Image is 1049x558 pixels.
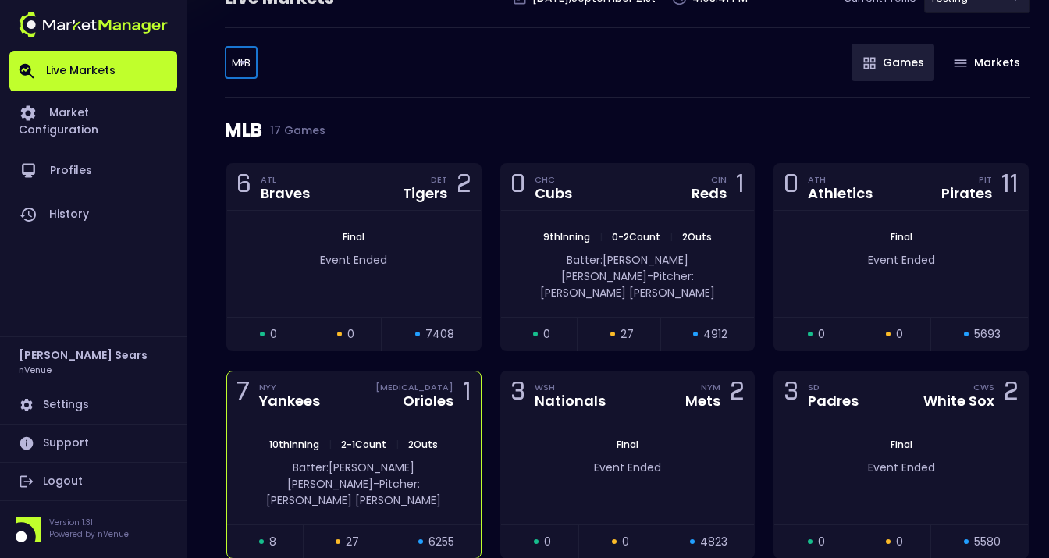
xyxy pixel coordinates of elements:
[621,326,634,343] span: 27
[346,534,359,550] span: 27
[347,326,354,343] span: 0
[677,230,717,243] span: 2 Outs
[9,386,177,424] a: Settings
[868,252,935,268] span: Event Ended
[431,173,447,186] div: DET
[535,394,606,408] div: Nationals
[510,380,525,409] div: 3
[808,173,873,186] div: ATH
[818,534,825,550] span: 0
[607,230,665,243] span: 0 - 2 Count
[19,347,148,364] h2: [PERSON_NAME] Sears
[595,230,607,243] span: |
[808,381,859,393] div: SD
[703,326,727,343] span: 4912
[9,463,177,500] a: Logout
[535,173,572,186] div: CHC
[540,268,715,300] span: Pitcher: [PERSON_NAME] [PERSON_NAME]
[973,381,994,393] div: CWS
[9,91,177,149] a: Market Configuration
[9,517,177,542] div: Version 1.31Powered by nVenue
[375,381,453,393] div: [MEDICAL_DATA]
[594,460,661,475] span: Event Ended
[287,460,414,492] span: Batter: [PERSON_NAME] [PERSON_NAME]
[266,476,441,508] span: Pitcher: [PERSON_NAME] [PERSON_NAME]
[535,381,606,393] div: WSH
[665,230,677,243] span: |
[539,230,595,243] span: 9th Inning
[535,187,572,201] div: Cubs
[612,438,643,451] span: Final
[808,187,873,201] div: Athletics
[259,394,320,408] div: Yankees
[896,534,903,550] span: 0
[543,326,550,343] span: 0
[225,47,258,79] div: testing
[886,438,917,451] span: Final
[701,381,720,393] div: NYM
[974,534,1001,550] span: 5580
[510,172,525,201] div: 0
[1001,172,1019,201] div: 11
[336,438,391,451] span: 2 - 1 Count
[896,326,903,343] span: 0
[692,187,727,201] div: Reds
[736,172,745,201] div: 1
[852,44,934,81] button: Games
[236,172,251,201] div: 6
[19,364,52,375] h3: nVenue
[225,98,1030,163] div: MLB
[9,51,177,91] a: Live Markets
[942,44,1030,81] button: Markets
[261,187,310,201] div: Braves
[19,12,168,37] img: logo
[954,59,967,67] img: gameIcon
[403,187,447,201] div: Tigers
[863,57,876,69] img: gameIcon
[886,230,917,243] span: Final
[923,394,994,408] div: White Sox
[236,380,250,409] div: 7
[261,173,310,186] div: ATL
[425,326,454,343] span: 7408
[808,394,859,408] div: Padres
[647,268,653,284] span: -
[404,438,443,451] span: 2 Outs
[49,528,129,540] p: Powered by nVenue
[428,534,454,550] span: 6255
[941,187,992,201] div: Pirates
[320,252,387,268] span: Event Ended
[818,326,825,343] span: 0
[373,476,379,492] span: -
[265,438,324,451] span: 10th Inning
[338,230,369,243] span: Final
[700,534,727,550] span: 4823
[403,394,453,408] div: Orioles
[262,124,325,137] span: 17 Games
[868,460,935,475] span: Event Ended
[270,326,277,343] span: 0
[561,252,688,284] span: Batter: [PERSON_NAME] [PERSON_NAME]
[544,534,551,550] span: 0
[730,380,745,409] div: 2
[9,149,177,193] a: Profiles
[9,193,177,236] a: History
[711,173,727,186] div: CIN
[1004,380,1019,409] div: 2
[9,425,177,462] a: Support
[259,381,320,393] div: NYY
[269,534,276,550] span: 8
[974,326,1001,343] span: 5693
[784,172,798,201] div: 0
[457,172,471,201] div: 2
[391,438,404,451] span: |
[685,394,720,408] div: Mets
[49,517,129,528] p: Version 1.31
[979,173,992,186] div: PIT
[784,380,798,409] div: 3
[622,534,629,550] span: 0
[324,438,336,451] span: |
[463,380,471,409] div: 1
